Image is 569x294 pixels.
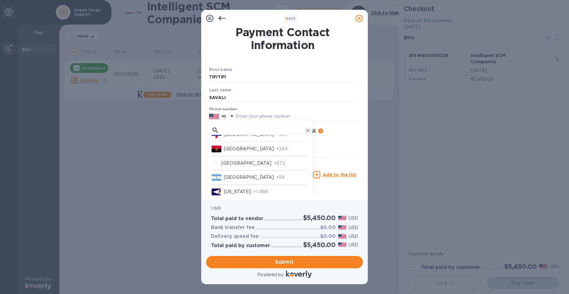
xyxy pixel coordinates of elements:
[323,172,356,177] u: Add to the list
[276,174,307,181] p: +54
[209,26,356,52] h1: Payment Contact Information
[224,146,274,152] p: [GEOGRAPHIC_DATA]
[320,234,336,239] h3: $0.00
[211,243,270,249] h3: Total paid by customer
[276,146,307,152] p: +244
[274,160,307,166] p: +672
[221,113,226,120] p: +1
[257,272,283,278] p: Powered by
[209,113,219,120] img: US
[206,256,363,268] button: Submit
[209,88,232,92] b: Last name
[211,234,259,239] h3: Delivery speed fee
[209,93,356,102] input: Enter your last name
[211,216,263,222] h3: Total paid to vendor
[349,215,358,221] p: USD
[224,174,274,181] p: [GEOGRAPHIC_DATA]
[338,234,346,239] img: USD
[338,242,346,247] img: USD
[286,271,312,278] img: Logo
[209,108,237,111] label: Phone number
[286,16,296,21] b: of 3
[209,67,232,72] b: First name
[236,112,356,121] input: Enter your phone number
[303,241,336,249] h2: $5,450.00
[211,206,221,211] b: 1 bill
[349,233,358,240] p: USD
[349,224,358,231] p: USD
[209,73,356,82] input: Enter your first name
[221,160,271,166] p: [GEOGRAPHIC_DATA]
[212,189,221,195] img: AS
[320,225,336,231] h3: $0.00
[286,16,288,21] span: 3
[338,225,346,230] img: USD
[303,214,336,222] h2: $5,450.00
[349,242,358,248] p: USD
[253,189,307,195] p: +1-684
[211,225,255,231] h3: Bank transfer fee
[338,216,346,220] img: USD
[212,146,221,152] img: AO
[212,174,221,181] img: AR
[224,189,251,195] p: [US_STATE]
[211,258,358,266] span: Submit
